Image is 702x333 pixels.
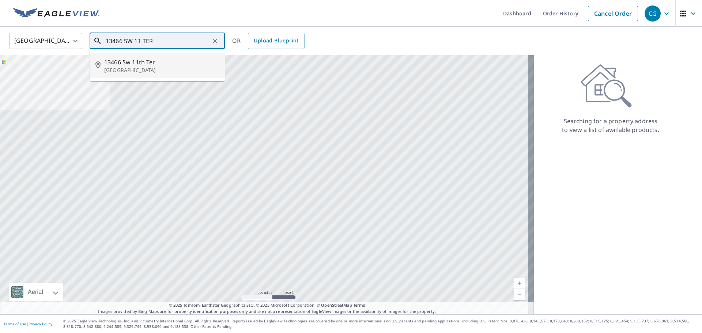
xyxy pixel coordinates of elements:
p: [GEOGRAPHIC_DATA] [104,67,219,74]
span: © 2025 TomTom, Earthstar Geographics SIO, © 2025 Microsoft Corporation, © [169,302,365,309]
a: Current Level 5, Zoom Out [514,289,525,300]
p: Searching for a property address to view a list of available products. [562,117,660,134]
div: Aerial [9,283,63,301]
span: Upload Blueprint [254,36,298,45]
a: Terms of Use [4,321,26,326]
input: Search by address or latitude-longitude [106,31,210,51]
a: Cancel Order [588,6,638,21]
a: Privacy Policy [29,321,52,326]
div: CG [645,5,661,22]
p: | [4,322,52,326]
a: Terms [353,302,365,308]
div: [GEOGRAPHIC_DATA] [9,31,82,51]
a: Current Level 5, Zoom In [514,278,525,289]
span: 13466 Sw 11th Ter [104,58,219,67]
a: Upload Blueprint [248,33,304,49]
img: EV Logo [13,8,99,19]
div: Aerial [26,283,45,301]
div: OR [232,33,305,49]
p: © 2025 Eagle View Technologies, Inc. and Pictometry International Corp. All Rights Reserved. Repo... [63,318,698,329]
button: Clear [210,36,220,46]
a: OpenStreetMap [321,302,352,308]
